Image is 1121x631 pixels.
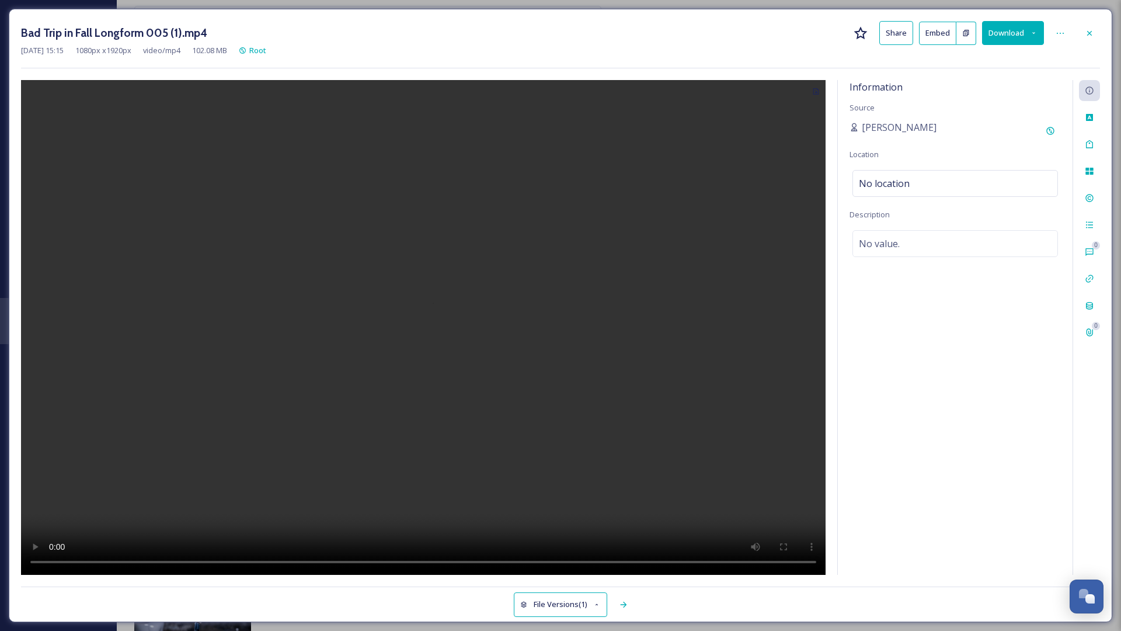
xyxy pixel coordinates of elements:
span: 102.08 MB [192,45,227,56]
div: 0 [1092,241,1100,249]
span: Location [850,149,879,160]
button: Share [879,21,913,45]
span: [PERSON_NAME] [862,120,937,134]
span: 1080 px x 1920 px [75,45,131,56]
span: No value. [859,237,900,251]
span: No location [859,176,910,190]
span: Description [850,209,890,220]
div: 0 [1092,322,1100,330]
button: Download [982,21,1044,45]
button: Embed [919,22,956,45]
span: Source [850,102,875,113]
h3: Bad Trip in Fall Longform 005 (1).mp4 [21,25,207,41]
span: [DATE] 15:15 [21,45,64,56]
span: Information [850,81,903,93]
button: File Versions(1) [514,592,607,616]
span: Root [249,45,266,56]
button: Open Chat [1070,580,1103,613]
span: video/mp4 [143,45,180,56]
